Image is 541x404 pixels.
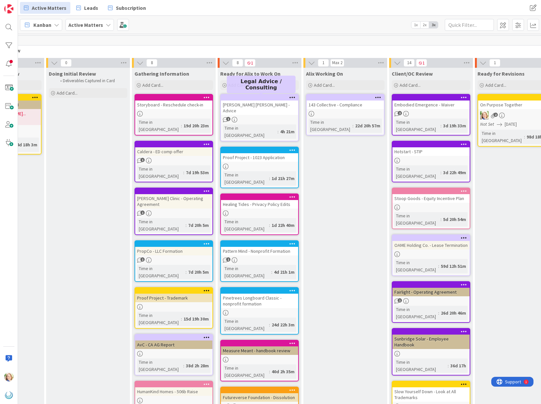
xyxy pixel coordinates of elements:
div: Time in [GEOGRAPHIC_DATA] [223,218,269,232]
span: 1 [416,59,427,67]
div: HumanKind Homes - 506b Raise [135,381,212,396]
span: Leads [84,4,98,12]
span: : [181,315,182,322]
a: [PERSON_NAME] Clinic - Operating AgreementTime in [GEOGRAPHIC_DATA]:7d 20h 5m [135,188,213,235]
a: [PERSON_NAME] [PERSON_NAME] - AdviceTime in [GEOGRAPHIC_DATA]:4h 21m [220,94,299,141]
div: 1d 22h 40m [270,222,296,229]
span: Add Card... [314,82,335,88]
a: Embodied Emergence - WaiverTime in [GEOGRAPHIC_DATA]:3d 19h 33m [392,94,470,136]
div: Futureverse Foundation - Dissolution [221,393,298,402]
a: Fairlight - Operating AgreementTime in [GEOGRAPHIC_DATA]:26d 20h 46m [392,281,470,323]
span: 1 [226,257,230,262]
a: AvC - CA AG ReportTime in [GEOGRAPHIC_DATA]:38d 2h 28m [135,334,213,376]
div: PropCo - LLC Formation [135,241,212,255]
div: Pattern Mind - Nonprofit Formation [221,241,298,255]
div: 26d 20h 46m [439,309,468,317]
b: Active Matters [68,22,103,28]
div: Slow Yourself Down - Look at All Trademarks [392,387,470,402]
img: AD [4,372,13,381]
span: 1 [140,211,145,215]
div: Storyboard - Reschedule check-in [135,95,212,109]
a: Caldera - ED comp offerTime in [GEOGRAPHIC_DATA]:7d 19h 53m [135,141,213,182]
span: Gathering Information [135,70,189,77]
span: Kanban [33,21,51,29]
span: Add Card... [57,90,78,96]
div: AvC - CA AG Report [135,340,212,349]
img: avatar [4,391,13,400]
div: Time in [GEOGRAPHIC_DATA] [394,119,441,133]
div: Measure Meant - handbook review [221,346,298,355]
div: 24d 22h 3m [270,321,296,328]
div: 1d 21h 27m [270,175,296,182]
span: : [269,368,270,375]
a: Active Matters [20,2,70,14]
div: AvC - CA AG Report [135,335,212,349]
div: Time in [GEOGRAPHIC_DATA] [394,212,441,227]
div: Proof Project - Trademark [135,288,212,302]
span: : [183,169,184,176]
div: 19d 20h 23m [182,122,210,129]
div: 7d 20h 5m [187,268,210,276]
div: 40d 2h 35m [270,368,296,375]
span: Ready for Revisions [478,70,525,77]
span: 8 [232,59,243,67]
div: Time in [GEOGRAPHIC_DATA] [223,124,278,139]
span: : [269,175,270,182]
span: : [269,222,270,229]
div: Pinetrees Longboard Classic - nonprofit formation [221,294,298,308]
h5: Legal Advice / Consulting [229,78,293,91]
div: Proof Project - Trademark [135,294,212,302]
div: Time in [GEOGRAPHIC_DATA] [137,358,183,373]
span: : [352,122,353,129]
span: : [181,122,182,129]
div: Time in [GEOGRAPHIC_DATA] [394,306,438,320]
div: Time in [GEOGRAPHIC_DATA] [223,318,269,332]
div: Time in [GEOGRAPHIC_DATA] [309,119,352,133]
img: AD [480,111,489,119]
div: Max 2 [332,61,342,64]
div: Time in [GEOGRAPHIC_DATA] [137,165,183,180]
div: Embodied Emergence - Waiver [392,95,470,109]
span: : [438,263,439,270]
div: [PERSON_NAME] [PERSON_NAME] - Advice [221,101,298,115]
span: Alix Working On [306,70,343,77]
a: Hotstart - STIPTime in [GEOGRAPHIC_DATA]:3d 22h 49m [392,141,470,182]
a: Storyboard - Reschedule check-inTime in [GEOGRAPHIC_DATA]:19d 20h 23m [135,94,213,136]
div: Stoop Goods - Equity Incentive Plan [392,188,470,203]
div: 59d 12h 51m [439,263,468,270]
div: Hotstart - STIP [392,147,470,156]
span: Ready for Alix to Work On [220,70,280,77]
div: Time in [GEOGRAPHIC_DATA] [137,312,181,326]
div: Caldera - ED comp offer [135,147,212,156]
div: Time in [GEOGRAPHIC_DATA] [223,364,269,379]
a: 143 Collective - ComplianceTime in [GEOGRAPHIC_DATA]:22d 20h 57m [306,94,385,136]
div: Pattern Mind - Nonprofit Formation [221,247,298,255]
span: 1 [318,59,329,67]
div: Caldera - ED comp offer [135,141,212,156]
span: 14 [404,59,415,67]
span: 2 [494,113,498,117]
a: OAME Holding Co. - Lease TerminationTime in [GEOGRAPHIC_DATA]:59d 12h 51m [392,234,470,276]
span: : [183,362,184,369]
input: Quick Filter... [445,19,494,31]
div: Storyboard - Reschedule check-in [135,101,212,109]
span: 3x [429,22,438,28]
span: : [269,321,270,328]
div: 7d 20h 5m [187,222,210,229]
div: Healing Tides - Privacy Policy Edits [221,200,298,209]
div: 314d 18h 3m [10,141,39,148]
a: Proof Project - 1023 ApplicationTime in [GEOGRAPHIC_DATA]:1d 21h 27m [220,147,299,188]
a: Leads [72,2,102,14]
div: 3d 19h 33m [442,122,468,129]
div: Time in [GEOGRAPHIC_DATA] [137,119,181,133]
span: Add Card... [485,82,506,88]
a: Pinetrees Longboard Classic - nonprofit formationTime in [GEOGRAPHIC_DATA]:24d 22h 3m [220,287,299,335]
a: Stoop Goods - Equity Incentive PlanTime in [GEOGRAPHIC_DATA]:5d 20h 54m [392,188,470,229]
span: : [271,268,272,276]
a: Subscription [104,2,150,14]
span: 1 [244,59,256,67]
span: : [441,216,442,223]
a: PropCo - LLC FormationTime in [GEOGRAPHIC_DATA]:7d 20h 5m [135,240,213,282]
span: : [278,128,279,135]
div: [PERSON_NAME] Clinic - Operating Agreement [135,194,212,209]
